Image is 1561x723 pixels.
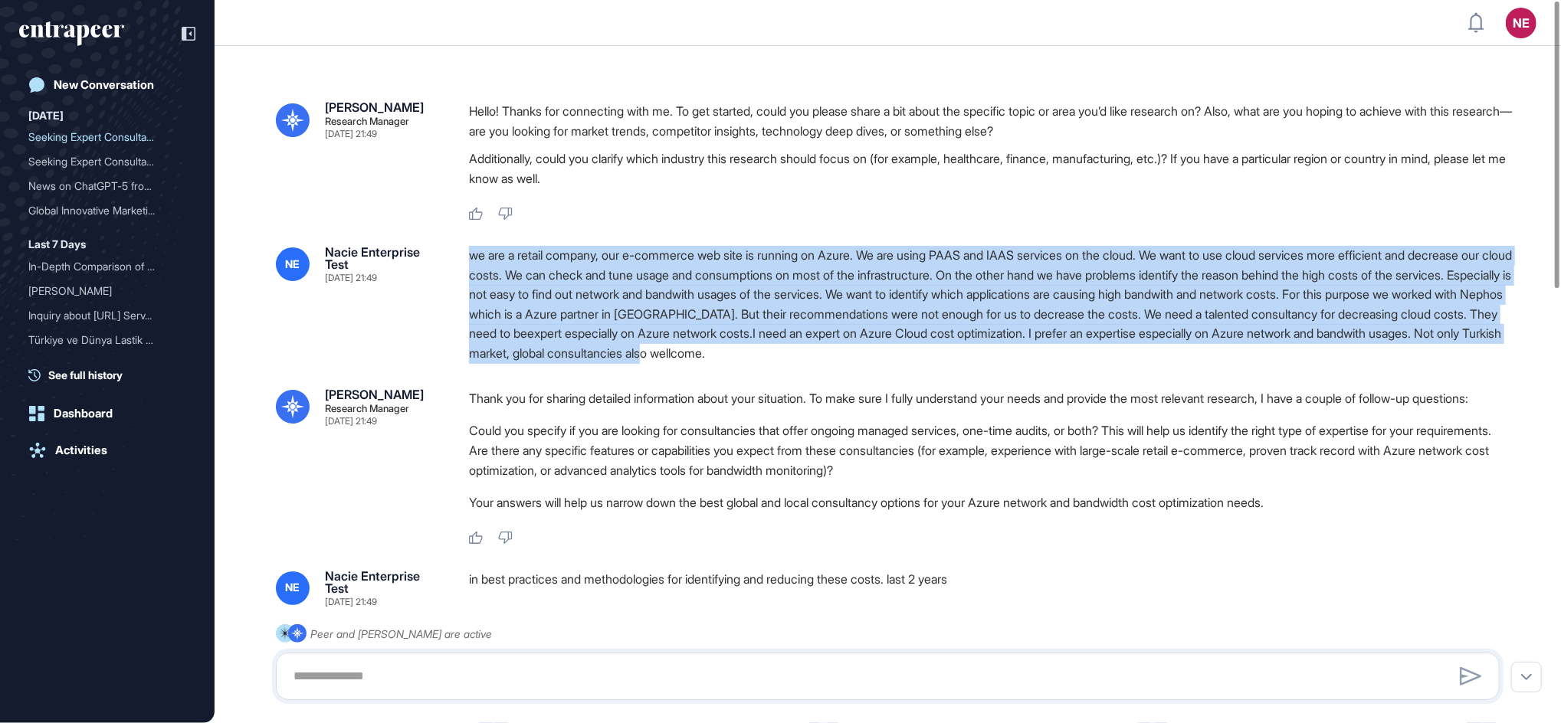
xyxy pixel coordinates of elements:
[28,254,174,279] div: In-Depth Comparison of Re...
[325,597,377,607] div: [DATE] 21:49
[28,174,186,198] div: News on ChatGPT-5 from the Last Two Weeks
[28,352,186,377] div: Türkiye ve Dünya Lastik Sektörü: Sektör Büyüklüğü, İş Modelleri, Rakipler ve Mobilite Şirketlerin...
[325,570,444,594] div: Nacie Enterprise Test
[28,328,186,352] div: Türkiye ve Dünya Lastik Sektörü Büyüklüğü ve İş Modelleri
[325,404,409,414] div: Research Manager
[55,443,107,457] div: Activities
[19,70,195,100] a: New Conversation
[54,78,154,92] div: New Conversation
[325,417,377,426] div: [DATE] 21:49
[469,101,1512,141] p: Hello! Thanks for connecting with me. To get started, could you please share a bit about the spec...
[469,246,1512,364] div: we are a retail company, our e-commerce web site is running on Azure. We are using PAAS and IAAS ...
[28,279,174,303] div: [PERSON_NAME]
[28,328,174,352] div: Türkiye ve Dünya Lastik S...
[286,581,300,594] span: NE
[28,352,174,377] div: Türkiye ve Dünya Lastik S...
[28,279,186,303] div: Curie
[325,246,444,270] div: Nacie Enterprise Test
[28,125,174,149] div: Seeking Expert Consultanc...
[469,420,1512,440] li: Could you specify if you are looking for consultancies that offer ongoing managed services, one-t...
[28,106,64,125] div: [DATE]
[28,303,174,328] div: Inquiry about [URL] Serv...
[19,398,195,429] a: Dashboard
[469,570,1512,607] div: in best practices and methodologies for identifying and reducing these costs. last 2 years
[286,258,300,270] span: NE
[325,101,424,113] div: [PERSON_NAME]
[469,149,1512,188] p: Additionally, could you clarify which industry this research should focus on (for example, health...
[48,367,123,383] span: See full history
[28,198,174,223] div: Global Innovative Marketi...
[469,492,1512,512] p: Your answers will help us narrow down the best global and local consultancy options for your Azur...
[28,125,186,149] div: Seeking Expert Consultancy for Azure Cloud Cost Optimization and Network Usage Analysis
[28,254,186,279] div: In-Depth Comparison of Redis Vector Database for LLM Operations: Advantages and Disadvantages vs ...
[28,198,186,223] div: Global Innovative Marketing Activities in Corporate Companies with a Focus on AI and Insurance
[28,235,86,254] div: Last 7 Days
[1506,8,1536,38] button: NE
[28,149,186,174] div: Seeking Expert Consultancy for Azure Cloud Cost Optimization Focused on Network and Bandwidth Usage
[325,388,424,401] div: [PERSON_NAME]
[28,367,195,383] a: See full history
[325,129,377,139] div: [DATE] 21:49
[469,388,1512,408] p: Thank you for sharing detailed information about your situation. To make sure I fully understand ...
[19,435,195,466] a: Activities
[28,174,174,198] div: News on ChatGPT-5 from th...
[54,407,113,420] div: Dashboard
[19,21,124,46] div: entrapeer-logo
[325,116,409,126] div: Research Manager
[469,440,1512,480] li: Are there any specific features or capabilities you expect from these consultancies (for example,...
[28,303,186,328] div: Inquiry about H2O.ai Services
[310,624,492,643] div: Peer and [PERSON_NAME] are active
[325,273,377,283] div: [DATE] 21:49
[28,149,174,174] div: Seeking Expert Consultanc...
